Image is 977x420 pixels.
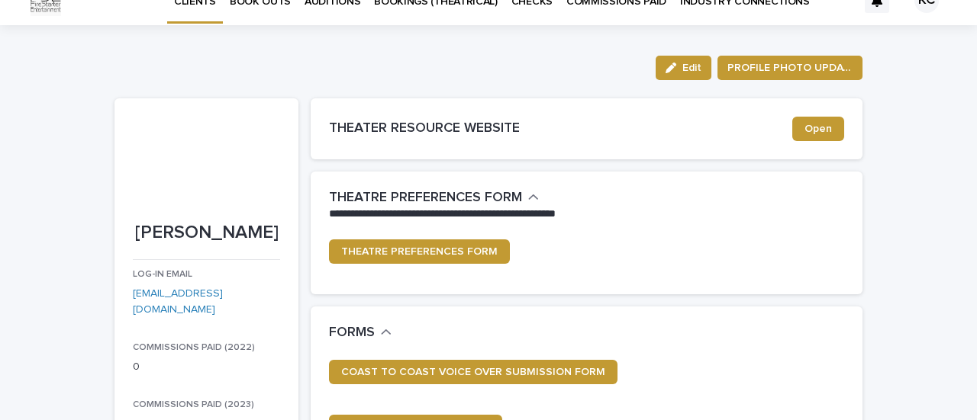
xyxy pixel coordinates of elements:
[329,190,539,207] button: THEATRE PREFERENCES FORM
[727,60,853,75] span: PROFILE PHOTO UPDATE
[329,325,375,341] h2: FORMS
[133,359,280,375] p: 0
[329,325,392,341] button: FORMS
[329,360,617,384] a: COAST TO COAST VOICE OVER SUBMISSION FORM
[329,239,510,264] a: THEATRE PREFERENCES FORM
[133,343,255,352] span: COMMISSIONS PAID (2022)
[133,400,254,409] span: COMMISSIONS PAID (2023)
[329,190,522,207] h2: THEATRE PREFERENCES FORM
[133,222,280,244] p: [PERSON_NAME]
[329,120,792,137] h2: THEATER RESOURCE WEBSITE
[341,246,498,257] span: THEATRE PREFERENCES FORM
[341,367,605,377] span: COAST TO COAST VOICE OVER SUBMISSION FORM
[717,56,863,80] button: PROFILE PHOTO UPDATE
[656,56,711,80] button: Edit
[682,63,701,73] span: Edit
[804,123,832,134] span: Open
[133,270,192,279] span: LOG-IN EMAIL
[133,288,223,315] a: [EMAIL_ADDRESS][DOMAIN_NAME]
[792,117,844,141] a: Open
